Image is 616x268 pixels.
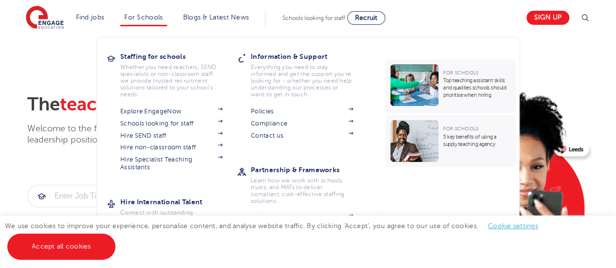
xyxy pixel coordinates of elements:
[526,11,569,25] a: Sign up
[120,156,223,172] a: Hire Specialist Teaching Assistants
[120,143,223,151] a: Hire non-classroom staff
[5,222,548,250] span: We use cookies to improve your experience, personalise content, and analyse website traffic. By c...
[443,133,511,148] p: 5 key benefits of using a supply teaching agency
[251,50,368,98] a: Information & SupportEverything you need to stay informed and get the support you’re looking for ...
[251,64,353,98] p: Everything you need to stay informed and get the support you’re looking for - whether you need he...
[120,50,237,98] a: Staffing for schoolsWhether you need teachers, SEND specialists or non-classroom staff, we provid...
[385,115,518,167] a: For Schools5 key benefits of using a supply teaching agency
[251,107,353,115] a: Policies
[282,15,345,21] span: Schools looking for staff
[120,107,223,115] a: Explore EngageNow
[251,163,368,204] a: Partnership & FrameworksLearn how we work with schools, trusts, and MATs to deliver compliant, co...
[355,14,377,21] span: Recruit
[251,50,368,63] h3: Information & Support
[251,163,368,177] h3: Partnership & Frameworks
[443,70,478,75] span: For Schools
[120,120,223,127] a: Schools looking for staff
[26,6,64,30] img: Engage Education
[120,50,237,63] h3: Staffing for schools
[120,132,223,140] a: Hire SEND staff
[124,14,163,21] a: For Schools
[251,177,353,204] p: Learn how we work with schools, trusts, and MATs to deliver compliant, cost-effective staffing so...
[120,195,237,209] h3: Hire International Talent
[183,14,249,21] a: Blogs & Latest News
[251,120,353,127] a: Compliance
[60,94,202,115] span: teaching agency
[120,195,237,236] a: Hire International TalentConnect with outstanding international teachers and top subject speciali...
[27,93,420,116] h2: The that works for you
[76,14,105,21] a: Find jobs
[251,132,353,140] a: Contact us
[7,233,115,260] a: Accept all cookies
[27,185,174,207] div: Submit
[27,123,349,146] p: Welcome to the fastest-growing database of teaching, SEND, support and leadership positions for t...
[251,214,353,230] a: Staffing your Multi-Academy Trust
[120,64,223,98] p: Whether you need teachers, SEND specialists or non-classroom staff, we provide trusted recruitmen...
[443,126,478,131] span: For Schools
[385,59,518,113] a: For SchoolsTop teaching assistant skills and qualities schools should prioritise when hiring
[347,11,385,25] a: Recruit
[488,222,538,230] a: Cookie settings
[443,77,511,99] p: Top teaching assistant skills and qualities schools should prioritise when hiring
[120,209,223,236] p: Connect with outstanding international teachers and top subject specialists through our tailored ...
